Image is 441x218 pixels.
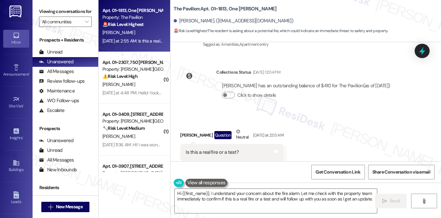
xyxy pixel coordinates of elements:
[390,198,400,204] span: Send
[102,111,163,118] div: Apt. 01~3409, [STREET_ADDRESS][PERSON_NAME]
[174,28,207,33] strong: 🚨 Risk Level: Highest
[221,42,239,47] span: Amenities ,
[85,19,88,24] i: 
[29,71,30,76] span: •
[372,169,430,176] span: Share Conversation via email
[48,204,53,210] i: 
[33,125,98,132] div: Prospects
[102,133,135,139] span: [PERSON_NAME]
[39,58,73,65] div: Unanswered
[56,203,83,210] span: New Message
[175,189,377,213] textarea: Hi {{first_name}}, I understand your concern about the fire alarm. Let me check with the property...
[39,97,79,104] div: WO Follow-ups
[9,6,23,18] img: ResiDesk Logo
[251,69,280,76] div: [DATE] 12:04 PM
[33,184,98,191] div: Residents
[39,157,74,163] div: All Messages
[315,169,360,176] span: Get Conversation Link
[102,38,186,44] div: [DATE] at 2:55 AM: Is this a real fire or a test?
[382,199,387,204] i: 
[39,137,73,144] div: Unanswered
[3,30,29,47] a: Inbox
[237,92,276,99] label: Click to show details
[102,163,163,170] div: Apt. 01~3907, [STREET_ADDRESS][PERSON_NAME]
[102,66,163,73] div: Property: [PERSON_NAME][GEOGRAPHIC_DATA]
[102,81,135,87] span: [PERSON_NAME]
[186,149,239,156] div: Is this a real fire or a test?
[33,37,98,43] div: Prospects + Residents
[102,73,138,79] strong: ⚠️ Risk Level: High
[42,17,81,27] input: All communities
[251,132,284,139] div: [DATE] at 2:55 AM
[3,94,29,111] a: Site Visit •
[102,125,145,131] strong: 🔧 Risk Level: Medium
[239,42,268,47] span: Apartment entry
[39,166,77,173] div: New Inbounds
[214,131,232,139] div: Question
[3,126,29,143] a: Insights •
[102,14,163,21] div: Property: The Pavilion
[39,68,74,75] div: All Messages
[39,107,64,114] div: Escalate
[203,40,436,49] div: Tagged as:
[216,69,251,76] div: Collections Status
[222,82,390,89] div: [PERSON_NAME] has an outstanding balance of $410 for The Pavilion (as of [DATE])
[41,202,89,212] button: New Message
[235,128,250,142] div: Neutral
[174,28,388,34] span: : The resident is asking about a potential fire, which could indicate an immediate threat to safe...
[421,199,426,204] i: 
[311,165,365,179] button: Get Conversation Link
[174,6,276,12] b: The Pavilion: Apt. 01~1813, One [PERSON_NAME]
[102,30,135,35] span: [PERSON_NAME]
[368,165,434,179] button: Share Conversation via email
[39,49,62,55] div: Unread
[102,7,163,14] div: Apt. 01~1813, One [PERSON_NAME]
[102,142,293,148] div: [DATE] 11:36 AM: Hi! I was wondering when the blinds would be fixed in my room apt 3409! Thank you
[39,147,62,154] div: Unread
[39,6,92,17] label: Viewing conversations for
[102,59,163,66] div: Apt. 01~2307, 750 [PERSON_NAME]
[174,18,293,24] div: [PERSON_NAME]. ([EMAIL_ADDRESS][DOMAIN_NAME])
[102,118,163,125] div: Property: [PERSON_NAME][GEOGRAPHIC_DATA]
[39,88,75,94] div: Maintenance
[102,170,163,176] div: Property: [GEOGRAPHIC_DATA]
[102,21,144,27] strong: 🚨 Risk Level: Highest
[375,194,407,208] button: Send
[3,157,29,175] a: Buildings
[180,128,284,144] div: [PERSON_NAME]
[3,189,29,207] a: Leads
[22,135,23,139] span: •
[39,78,85,85] div: Review follow-ups
[23,103,24,107] span: •
[180,161,284,170] div: Tagged as:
